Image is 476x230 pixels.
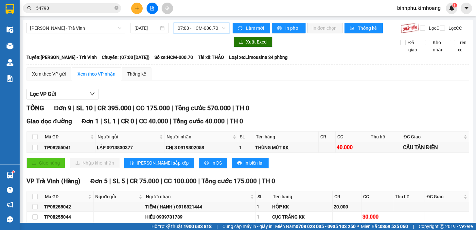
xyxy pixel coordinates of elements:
[202,177,257,185] span: Tổng cước 175.000
[358,25,378,32] span: Thống kê
[222,223,273,230] span: Cung cấp máy in - giấy in:
[166,144,237,151] div: CHỊ 3 0919302058
[453,3,456,8] span: 1
[362,213,392,221] div: 30.000
[392,4,446,12] span: binhphu.kimhoang
[36,5,113,12] input: Tìm tên, số ĐT hoặc mã đơn
[26,89,98,99] button: Lọc VP Gửi
[162,3,173,14] button: aim
[30,90,56,98] span: Lọc VP Gửi
[271,191,333,202] th: Tên hàng
[167,133,231,140] span: Người nhận
[272,213,331,221] div: CỤC TRẮNG KK
[344,23,383,33] button: bar-chartThống kê
[232,104,234,112] span: |
[43,212,94,222] td: TP08255044
[337,143,367,151] div: 40.000
[78,70,115,78] div: Xem theo VP nhận
[237,161,242,166] span: printer
[413,223,414,230] span: |
[217,223,218,230] span: |
[164,177,197,185] span: CC 100.000
[7,59,13,66] img: warehouse-icon
[100,117,102,125] span: |
[45,133,89,140] span: Mã GD
[130,177,159,185] span: CR 75.000
[170,117,171,125] span: |
[446,25,463,32] span: Lọc CC
[244,159,263,167] span: In biên lai
[12,171,14,173] sup: 1
[285,25,300,32] span: In phơi
[455,39,469,53] span: Trên xe
[254,132,319,142] th: Tên hàng
[334,203,360,210] div: 20.000
[178,23,225,33] span: 07:00 - HCM-000.70
[130,161,134,166] span: sort-ascending
[233,23,270,33] button: syncLàm mới
[238,132,254,142] th: SL
[133,104,134,112] span: |
[45,193,87,200] span: Mã GD
[54,104,71,112] span: Đơn 9
[449,5,455,11] img: icon-new-feature
[198,54,224,61] span: Tài xế: THẢO
[171,104,173,112] span: |
[369,132,402,142] th: Thu hộ
[272,203,331,210] div: HỘP KK
[229,54,288,61] span: Loại xe: Limousine 34 phòng
[127,70,146,78] div: Thống kê
[236,104,249,112] span: TH 0
[109,177,111,185] span: |
[361,223,408,230] span: Miền Bắc
[124,158,194,168] button: sort-ascending[PERSON_NAME] sắp xếp
[70,158,119,168] button: downloadNhập kho nhận
[426,25,443,32] span: Lọc CR
[76,104,93,112] span: SL 10
[145,203,255,210] div: TIỀM ( HẠNH ) 0918821444
[226,117,228,125] span: |
[95,193,138,200] span: Người gửi
[257,213,270,221] div: 1
[135,6,139,10] span: plus
[147,3,158,14] button: file-add
[403,143,468,151] div: CẦU TÂN ĐIỀN
[230,117,243,125] span: TH 0
[246,25,265,32] span: Làm mới
[258,177,260,185] span: |
[136,104,170,112] span: CC 175.000
[461,3,472,14] button: caret-down
[7,202,13,208] span: notification
[272,23,306,33] button: printerIn phơi
[184,224,212,229] strong: 1900 633 818
[430,39,446,53] span: Kho nhận
[90,91,95,97] span: down
[404,133,462,140] span: ĐC Giao
[333,191,361,202] th: CR
[296,224,356,229] strong: 0708 023 035 - 0935 103 250
[246,38,267,45] span: Xuất Excel
[380,224,408,229] strong: 0369 525 060
[97,133,158,140] span: Người gửi
[393,191,425,202] th: Thu hộ
[452,3,457,8] sup: 1
[146,193,249,200] span: Người nhận
[256,191,271,202] th: SL
[137,159,189,167] span: [PERSON_NAME] sắp xếp
[7,187,13,193] span: question-circle
[44,144,95,151] div: TP08255041
[257,203,270,210] div: 1
[150,6,154,10] span: file-add
[238,26,243,31] span: sync
[6,4,14,14] img: logo-vxr
[26,158,65,168] button: uploadGiao hàng
[127,177,128,185] span: |
[104,117,116,125] span: SL 1
[136,117,137,125] span: |
[440,224,444,229] span: copyright
[204,161,209,166] span: printer
[7,43,13,49] img: warehouse-icon
[319,132,336,142] th: CR
[361,191,393,202] th: CC
[113,177,125,185] span: SL 5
